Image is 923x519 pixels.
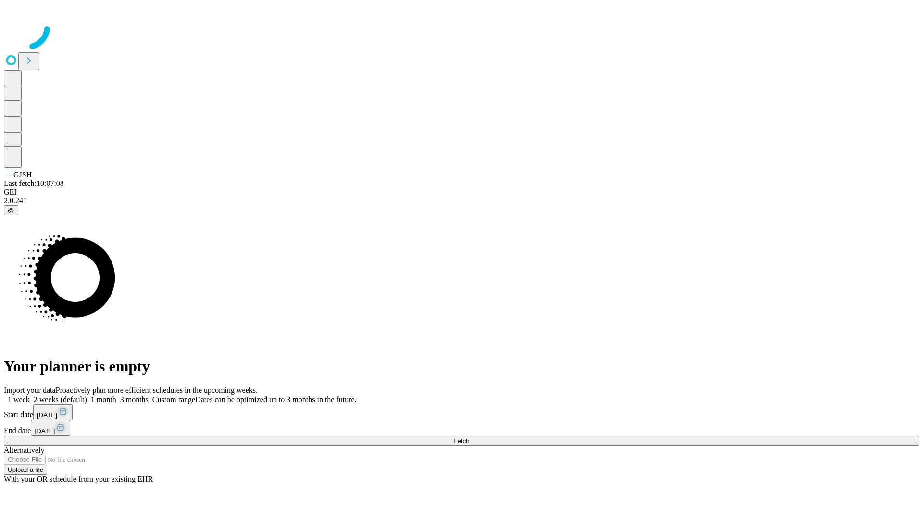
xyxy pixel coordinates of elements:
[4,179,64,187] span: Last fetch: 10:07:08
[453,437,469,445] span: Fetch
[91,395,116,404] span: 1 month
[37,411,57,419] span: [DATE]
[4,436,919,446] button: Fetch
[4,420,919,436] div: End date
[4,475,153,483] span: With your OR schedule from your existing EHR
[195,395,356,404] span: Dates can be optimized up to 3 months in the future.
[31,420,70,436] button: [DATE]
[33,404,73,420] button: [DATE]
[34,395,87,404] span: 2 weeks (default)
[152,395,195,404] span: Custom range
[35,427,55,434] span: [DATE]
[4,197,919,205] div: 2.0.241
[8,395,30,404] span: 1 week
[4,465,47,475] button: Upload a file
[4,446,44,454] span: Alternatively
[4,188,919,197] div: GEI
[4,386,56,394] span: Import your data
[8,207,14,214] span: @
[56,386,258,394] span: Proactively plan more efficient schedules in the upcoming weeks.
[4,404,919,420] div: Start date
[4,205,18,215] button: @
[13,171,32,179] span: GJSH
[4,358,919,375] h1: Your planner is empty
[120,395,149,404] span: 3 months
